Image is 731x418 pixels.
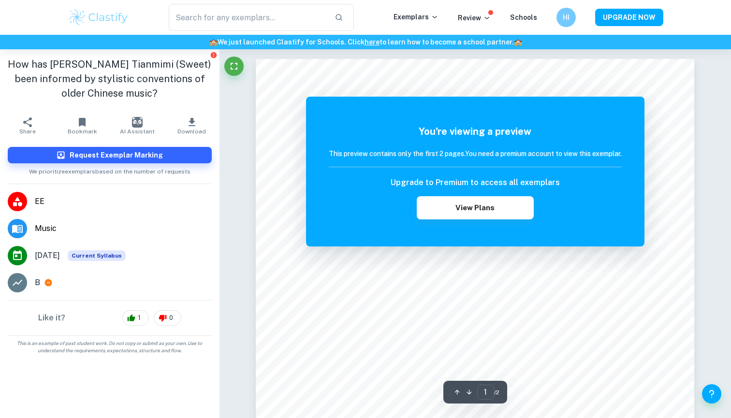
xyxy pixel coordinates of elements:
[394,12,439,22] p: Exemplars
[494,388,499,397] span: / 2
[329,124,622,139] h5: You're viewing a preview
[458,13,491,23] p: Review
[132,117,143,128] img: AI Assistant
[35,250,60,261] span: [DATE]
[169,4,327,31] input: Search for any exemplars...
[35,223,212,234] span: Music
[595,9,663,26] button: UPGRADE NOW
[702,384,721,404] button: Help and Feedback
[38,312,65,324] h6: Like it?
[55,112,109,139] button: Bookmark
[68,8,129,27] img: Clastify logo
[35,277,40,288] p: B
[391,177,560,188] h6: Upgrade to Premium to access all exemplars
[164,313,178,323] span: 0
[68,250,126,261] div: This exemplar is based on the current syllabus. Feel free to refer to it for inspiration/ideas wh...
[556,8,576,27] button: HI
[2,37,729,47] h6: We just launched Clastify for Schools. Click to learn how to become a school partner.
[561,12,572,23] h6: HI
[164,112,219,139] button: Download
[210,51,218,58] button: Report issue
[68,250,126,261] span: Current Syllabus
[510,14,537,21] a: Schools
[8,147,212,163] button: Request Exemplar Marking
[224,57,244,76] button: Fullscreen
[329,148,622,159] h6: This preview contains only the first 2 pages. You need a premium account to view this exemplar.
[365,38,380,46] a: here
[68,128,97,135] span: Bookmark
[4,340,216,354] span: This is an example of past student work. Do not copy or submit as your own. Use to understand the...
[19,128,36,135] span: Share
[177,128,206,135] span: Download
[8,57,212,101] h1: How has [PERSON_NAME] Tianmimi (Sweet) been informed by stylistic conventions of older Chinese mu...
[209,38,218,46] span: 🏫
[35,196,212,207] span: EE
[29,163,190,176] span: We prioritize exemplars based on the number of requests
[120,128,155,135] span: AI Assistant
[70,150,163,160] h6: Request Exemplar Marking
[110,112,164,139] button: AI Assistant
[132,313,146,323] span: 1
[417,196,534,219] button: View Plans
[514,38,522,46] span: 🏫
